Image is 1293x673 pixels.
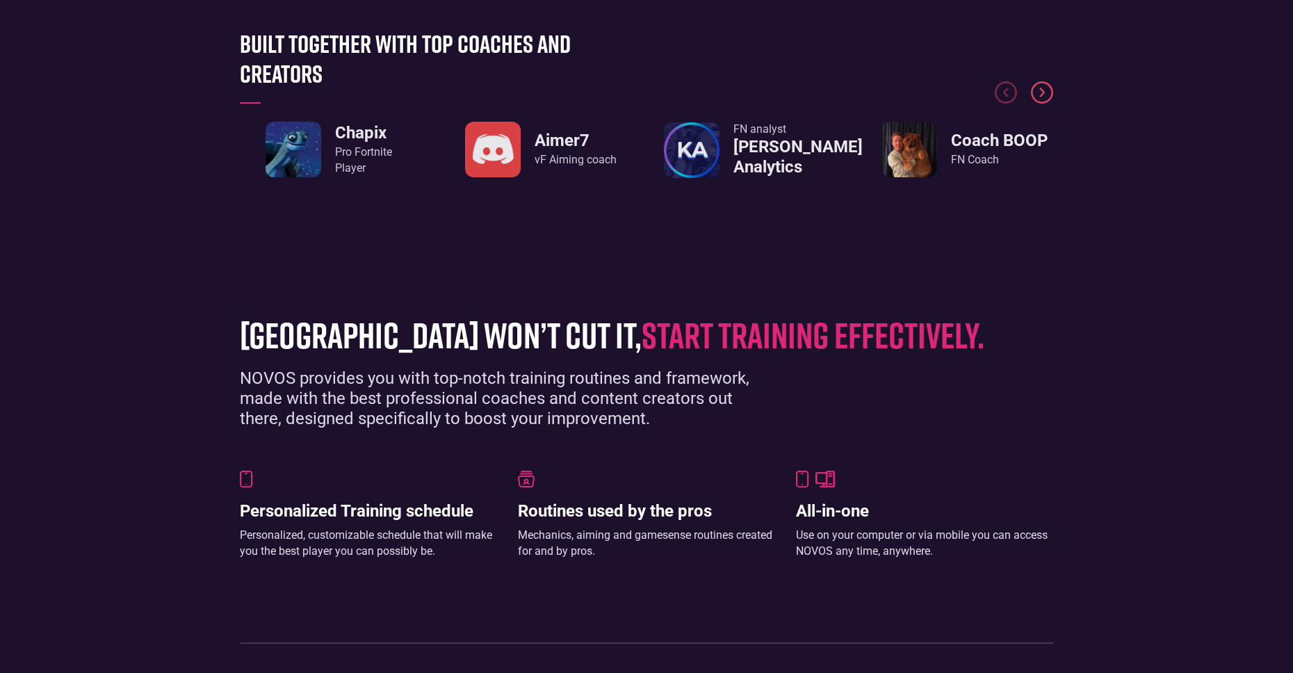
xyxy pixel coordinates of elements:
h3: Coach BOOP [951,131,1048,151]
h3: All-in-one [796,501,1053,521]
div: Next slide [1031,81,1053,116]
div: Previous slide [995,81,1017,116]
div: vF Aiming coach [535,152,617,168]
div: FN Coach [951,152,1048,168]
div: 2 / 8 [240,122,417,177]
h3: [PERSON_NAME] Analytics [733,137,863,177]
div: Pro Fortnite Player [335,145,392,176]
div: NOVOS provides you with top-notch training routines and framework, made with the best professiona... [240,368,775,428]
h3: Personalized Training schedule [240,501,497,521]
a: ChapixPro FortnitePlayer [266,122,392,177]
h3: Aimer7 [535,131,617,151]
div: Next slide [1031,81,1053,104]
h3: Routines used by the pros [518,501,775,521]
div: Mechanics, aiming and gamesense routines created for and by pros. [518,528,775,559]
div: Use on your computer or via mobile you can access NOVOS any time, anywhere. [796,528,1053,559]
div: FN analyst [733,122,863,137]
a: FN analyst[PERSON_NAME] Analytics [664,122,841,179]
div: 4 / 8 [664,122,841,179]
h3: Chapix [335,123,392,143]
a: Coach BOOPFN Coach [881,122,1048,177]
div: Personalized, customizable schedule that will make you the best player you can possibly be. [240,528,497,559]
span: start training effectively. [642,313,984,356]
div: 3 / 8 [452,122,629,177]
a: Aimer7vF Aiming coach [465,122,617,177]
h1: [GEOGRAPHIC_DATA] won’t cut it, [240,315,1032,355]
div: 5 / 8 [876,122,1053,177]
